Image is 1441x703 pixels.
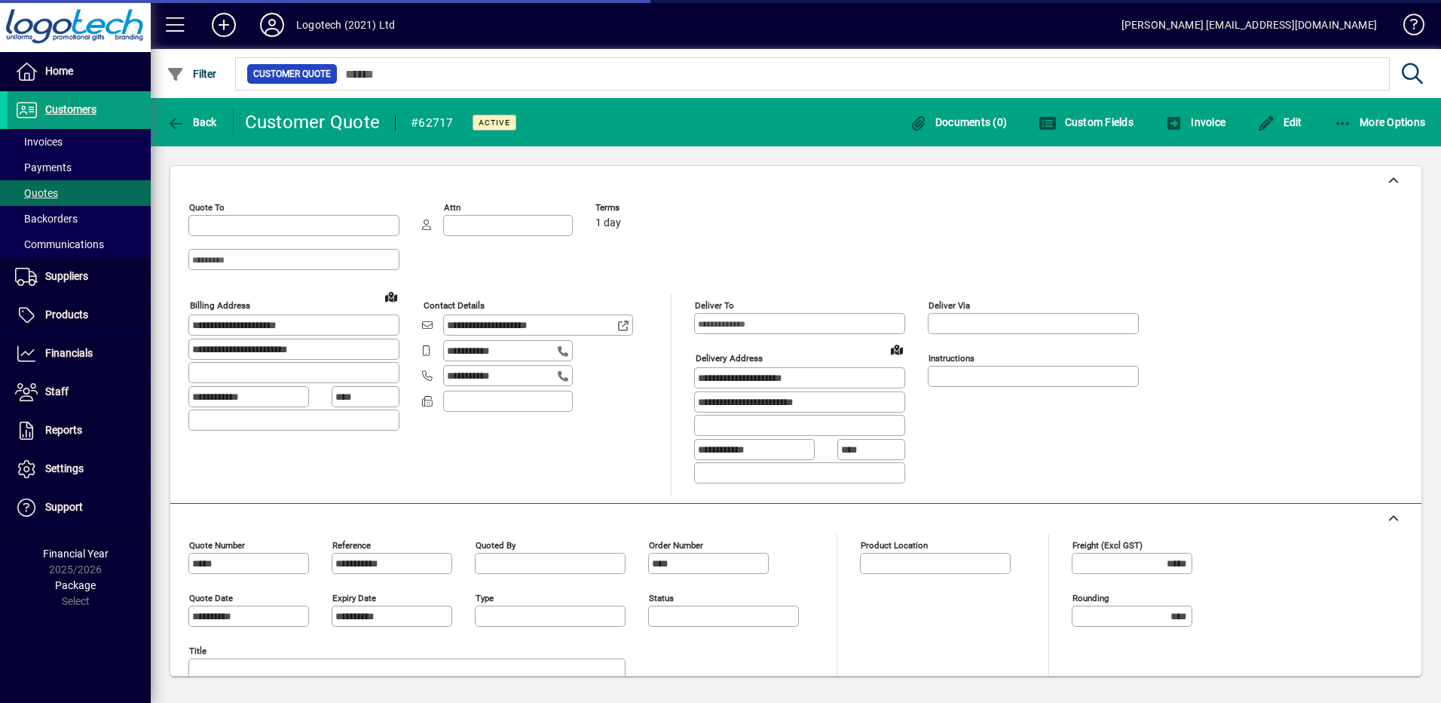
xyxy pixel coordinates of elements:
[595,203,686,213] span: Terms
[253,66,331,81] span: Customer Quote
[861,539,928,550] mat-label: Product location
[909,116,1007,128] span: Documents (0)
[649,539,703,550] mat-label: Order number
[695,300,734,311] mat-label: Deliver To
[8,296,151,334] a: Products
[929,353,974,364] mat-label: Instructions
[151,109,234,136] app-page-header-button: Back
[45,309,88,321] span: Products
[1072,592,1109,603] mat-label: Rounding
[8,373,151,411] a: Staff
[479,118,510,127] span: Active
[1253,109,1306,136] button: Edit
[332,592,376,603] mat-label: Expiry date
[8,489,151,526] a: Support
[8,412,151,450] a: Reports
[15,187,58,199] span: Quotes
[163,60,221,87] button: Filter
[45,462,84,474] span: Settings
[248,11,296,38] button: Profile
[476,592,494,603] mat-label: Type
[45,270,88,282] span: Suppliers
[476,539,516,550] mat-label: Quoted by
[8,232,151,257] a: Communications
[189,539,245,550] mat-label: Quote number
[885,337,909,361] a: View on map
[8,258,151,296] a: Suppliers
[1165,116,1225,128] span: Invoice
[1072,539,1143,550] mat-label: Freight (excl GST)
[15,213,78,225] span: Backorders
[8,335,151,373] a: Financials
[1392,3,1422,52] a: Knowledge Base
[189,645,207,655] mat-label: Title
[1257,116,1302,128] span: Edit
[296,13,395,37] div: Logotech (2021) Ltd
[444,202,460,213] mat-label: Attn
[43,548,109,560] span: Financial Year
[411,111,454,135] div: #62717
[45,347,93,359] span: Financials
[45,424,82,436] span: Reports
[8,206,151,232] a: Backorders
[905,109,1011,136] button: Documents (0)
[189,202,225,213] mat-label: Quote To
[45,65,73,77] span: Home
[1035,109,1137,136] button: Custom Fields
[15,161,72,173] span: Payments
[167,68,217,80] span: Filter
[45,501,83,513] span: Support
[245,110,381,134] div: Customer Quote
[1121,13,1377,37] div: [PERSON_NAME] [EMAIL_ADDRESS][DOMAIN_NAME]
[595,217,621,229] span: 1 day
[163,109,221,136] button: Back
[1161,109,1229,136] button: Invoice
[8,180,151,206] a: Quotes
[649,592,674,603] mat-label: Status
[8,129,151,155] a: Invoices
[45,103,96,115] span: Customers
[929,300,970,311] mat-label: Deliver via
[15,238,104,250] span: Communications
[332,539,371,550] mat-label: Reference
[55,579,96,591] span: Package
[15,136,63,148] span: Invoices
[1039,116,1134,128] span: Custom Fields
[8,450,151,488] a: Settings
[167,116,217,128] span: Back
[8,155,151,180] a: Payments
[189,592,233,603] mat-label: Quote date
[1334,116,1426,128] span: More Options
[200,11,248,38] button: Add
[45,385,69,398] span: Staff
[379,284,403,309] a: View on map
[1330,109,1430,136] button: More Options
[8,53,151,91] a: Home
